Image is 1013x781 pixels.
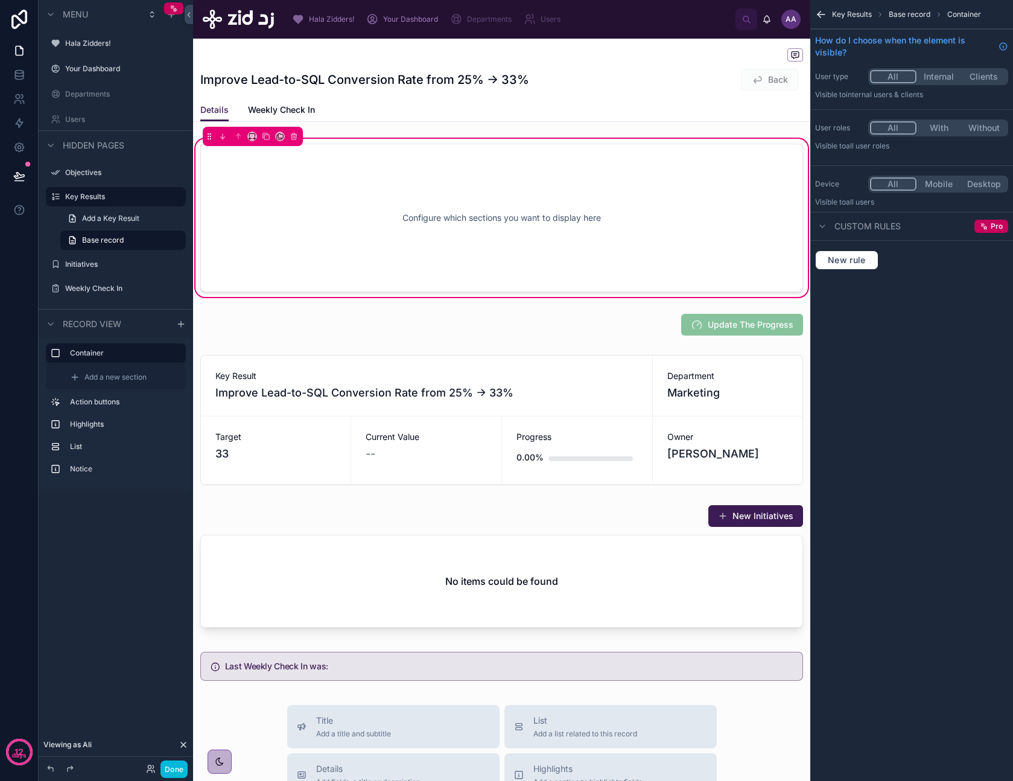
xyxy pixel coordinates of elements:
span: Departments [467,14,512,24]
button: Done [160,760,188,778]
button: All [870,121,916,135]
span: Users [541,14,560,24]
button: Internal [916,70,962,83]
label: Key Results [65,192,179,202]
span: Custom rules [834,220,901,232]
p: 12 [14,746,24,758]
span: Container [947,10,981,19]
button: ListAdd a list related to this record [504,705,717,748]
span: How do I choose when the element is visible? [815,34,994,59]
img: App logo [203,10,274,29]
label: Container [70,348,176,358]
span: Details [200,104,229,116]
button: TitleAdd a title and subtitle [287,705,500,748]
div: scrollable content [284,6,735,33]
a: Details [200,99,229,122]
label: Action buttons [70,397,176,407]
button: All [870,70,916,83]
span: Viewing as Ali [43,740,92,750]
span: all users [846,197,874,206]
span: New rule [823,255,871,266]
button: With [916,121,962,135]
label: Hala Zidders! [65,39,179,48]
label: Objectives [65,168,179,177]
span: Title [316,715,391,727]
a: Hala Zidders! [288,8,363,30]
span: Menu [63,8,88,21]
span: Pro [991,222,1003,231]
p: Visible to [815,90,1008,100]
label: User type [815,72,863,81]
a: Base record [60,231,186,250]
label: Weekly Check In [65,284,179,293]
label: Highlights [70,419,176,429]
span: Add a new section [84,372,147,382]
span: Add a Key Result [82,214,139,223]
span: Hidden pages [63,139,124,151]
span: Internal users & clients [846,90,923,99]
span: List [533,715,637,727]
span: Weekly Check In [248,104,315,116]
label: Your Dashboard [65,64,179,74]
h1: Improve Lead-to-SQL Conversion Rate from 25% → 33% [200,71,529,88]
button: Without [961,121,1006,135]
label: List [70,442,176,451]
label: Users [65,115,179,124]
span: Highlights [533,763,642,775]
button: All [870,177,916,191]
label: Notice [70,464,176,474]
label: Device [815,179,863,189]
label: User roles [815,123,863,133]
a: Departments [446,8,520,30]
button: New rule [815,250,878,270]
div: Configure which sections you want to display here [220,164,783,272]
span: Record view [63,318,121,330]
span: Details [316,763,421,775]
span: Add a title and subtitle [316,729,391,739]
button: Clients [961,70,1006,83]
a: Weekly Check In [248,99,315,123]
a: How do I choose when the element is visible? [815,34,1008,59]
p: Visible to [815,141,1008,151]
button: Desktop [961,177,1006,191]
span: Hala Zidders! [309,14,354,24]
span: Base record [82,235,124,245]
button: Mobile [916,177,962,191]
span: Key Results [832,10,872,19]
a: Users [520,8,569,30]
span: AA [786,14,796,24]
span: Your Dashboard [383,14,438,24]
p: Visible to [815,197,1008,207]
div: scrollable content [39,338,193,491]
label: Initiatives [65,260,179,269]
span: Add a list related to this record [533,729,637,739]
span: Base record [889,10,930,19]
a: Add a Key Result [60,209,186,228]
label: Departments [65,89,179,99]
p: days [12,751,27,760]
span: All user roles [846,141,889,150]
a: Your Dashboard [363,8,446,30]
